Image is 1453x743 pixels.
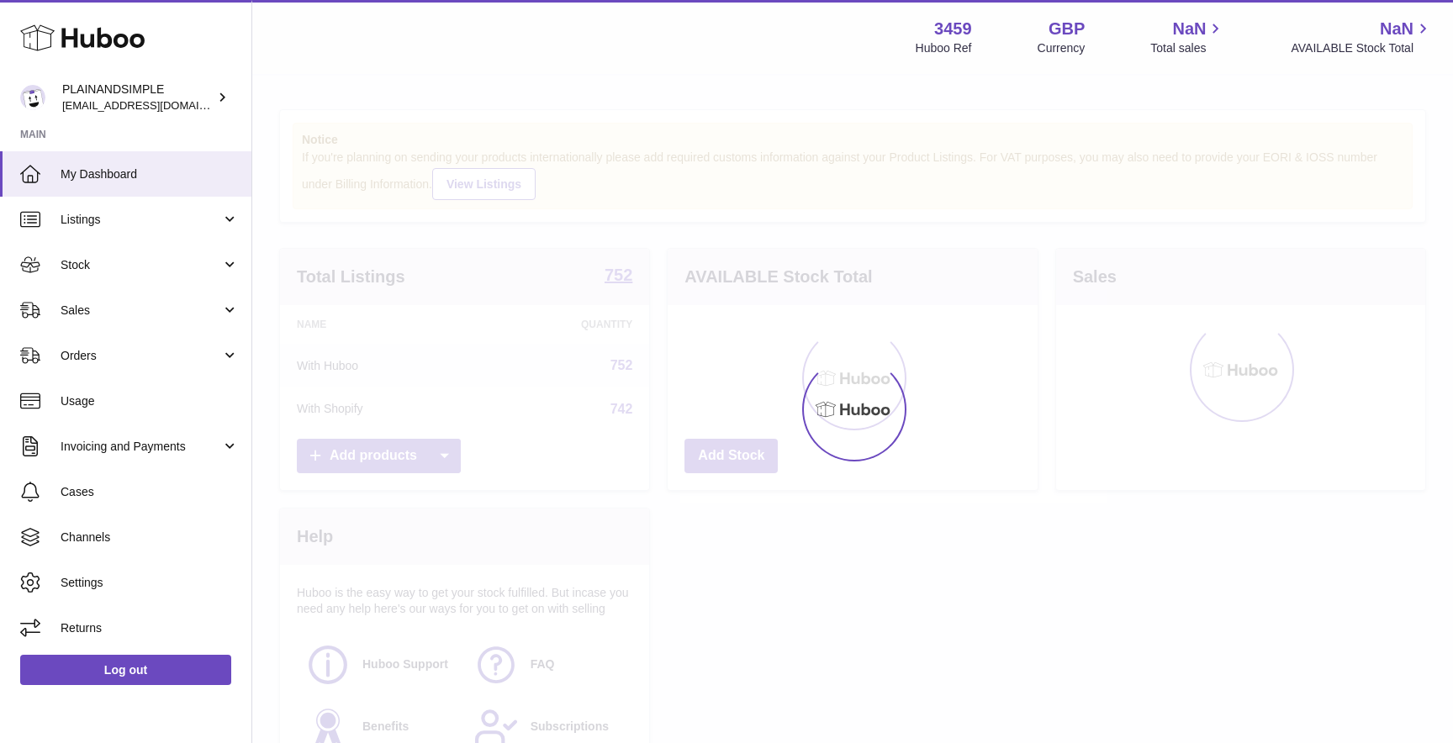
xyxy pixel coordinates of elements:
[1049,18,1085,40] strong: GBP
[1291,18,1433,56] a: NaN AVAILABLE Stock Total
[1150,18,1225,56] a: NaN Total sales
[61,257,221,273] span: Stock
[62,82,214,113] div: PLAINANDSIMPLE
[1150,40,1225,56] span: Total sales
[20,655,231,685] a: Log out
[61,393,239,409] span: Usage
[916,40,972,56] div: Huboo Ref
[1380,18,1413,40] span: NaN
[61,620,239,636] span: Returns
[61,484,239,500] span: Cases
[61,166,239,182] span: My Dashboard
[62,98,247,112] span: [EMAIL_ADDRESS][DOMAIN_NAME]
[1172,18,1206,40] span: NaN
[61,575,239,591] span: Settings
[61,212,221,228] span: Listings
[61,530,239,545] span: Channels
[934,18,972,40] strong: 3459
[61,439,221,455] span: Invoicing and Payments
[1291,40,1433,56] span: AVAILABLE Stock Total
[20,85,45,110] img: duco@plainandsimple.com
[61,348,221,364] span: Orders
[61,303,221,319] span: Sales
[1038,40,1086,56] div: Currency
